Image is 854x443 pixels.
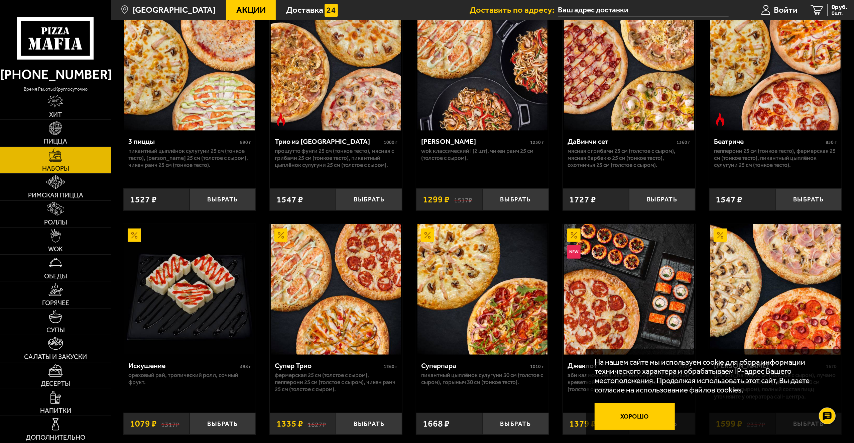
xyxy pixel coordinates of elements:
[236,6,266,14] span: Акции
[677,140,690,145] span: 1360 г
[123,224,256,355] a: АкционныйИскушение
[568,148,690,169] p: Мясная с грибами 25 см (толстое с сыром), Мясная Барбекю 25 см (тонкое тесто), Охотничья 25 см (т...
[41,380,70,387] span: Десерты
[568,137,675,146] div: ДаВинчи сет
[24,354,87,360] span: Салаты и закуски
[826,140,837,145] span: 850 г
[714,113,727,126] img: Острое блюдо
[240,364,251,369] span: 498 г
[28,192,83,199] span: Римская пицца
[454,195,472,204] s: 1517 ₽
[275,148,397,169] p: Прошутто Фунги 25 см (тонкое тесто), Мясная с грибами 25 см (тонкое тесто), Пикантный цыплёнок су...
[483,188,549,210] button: Выбрать
[716,195,742,204] span: 1547 ₽
[336,188,402,210] button: Выбрать
[417,224,548,355] img: Суперпара
[46,327,65,334] span: Супы
[595,403,675,430] button: Хорошо
[710,224,841,355] img: Хет Трик
[124,224,255,355] img: Искушение
[271,224,401,355] img: Супер Трио
[274,229,288,242] img: Акционный
[567,245,581,259] img: Новинка
[49,111,62,118] span: Хит
[275,361,382,370] div: Супер Трио
[48,246,63,253] span: WOK
[421,229,434,242] img: Акционный
[275,372,397,393] p: Фермерская 25 см (толстое с сыром), Пепперони 25 см (толстое с сыром), Чикен Ранч 25 см (толстое ...
[421,137,528,146] div: [PERSON_NAME]
[483,413,549,435] button: Выбрать
[26,434,85,441] span: Дополнительно
[714,148,837,169] p: Пепперони 25 см (тонкое тесто), Фермерская 25 см (тонкое тесто), Пикантный цыплёнок сулугуни 25 с...
[569,419,596,428] span: 1379 ₽
[42,300,69,306] span: Горячее
[568,372,690,393] p: Эби Калифорния, Запечённый ролл с тигровой креветкой и пармезаном, Пепперони 25 см (толстое с сыр...
[569,195,596,204] span: 1727 ₽
[567,229,581,242] img: Акционный
[563,224,695,355] a: АкционныйНовинкаДжекпот
[44,273,67,280] span: Обеды
[558,4,729,16] input: Ваш адрес доставки
[130,195,157,204] span: 1527 ₽
[629,188,695,210] button: Выбрать
[276,419,303,428] span: 1335 ₽
[190,188,256,210] button: Выбрать
[128,148,251,169] p: Пикантный цыплёнок сулугуни 25 см (тонкое тесто), [PERSON_NAME] 25 см (толстое с сыром), Чикен Ра...
[423,419,450,428] span: 1668 ₽
[421,372,544,386] p: Пикантный цыплёнок сулугуни 30 см (толстое с сыром), Горыныч 30 см (тонкое тесто).
[128,372,251,386] p: Ореховый рай, Тропический ролл, Сочный фрукт.
[530,140,544,145] span: 1250 г
[133,6,216,14] span: [GEOGRAPHIC_DATA]
[286,6,323,14] span: Доставка
[240,140,251,145] span: 890 г
[161,419,179,428] s: 1317 ₽
[130,419,157,428] span: 1079 ₽
[384,140,397,145] span: 1000 г
[714,229,727,242] img: Акционный
[44,138,67,145] span: Пицца
[40,408,71,414] span: Напитки
[421,361,528,370] div: Суперпара
[530,364,544,369] span: 1010 г
[775,188,842,210] button: Выбрать
[714,137,824,146] div: Беатриче
[416,224,548,355] a: АкционныйСуперпара
[325,4,338,17] img: 15daf4d41897b9f0e9f617042186c801.svg
[276,195,303,204] span: 1547 ₽
[384,364,397,369] span: 1260 г
[44,219,67,226] span: Роллы
[568,361,678,370] div: Джекпот
[423,195,450,204] span: 1299 ₽
[832,11,847,16] span: 0 шт.
[421,148,544,162] p: Wok классический L (2 шт), Чикен Ранч 25 см (толстое с сыром).
[595,358,829,394] p: На нашем сайте мы используем cookie для сбора информации технического характера и обрабатываем IP...
[336,413,402,435] button: Выбрать
[709,224,842,355] a: АкционныйХет Трик
[128,229,141,242] img: Акционный
[832,4,847,10] span: 0 руб.
[274,113,288,126] img: Острое блюдо
[190,413,256,435] button: Выбрать
[275,137,382,146] div: Трио из [GEOGRAPHIC_DATA]
[774,6,798,14] span: Войти
[470,6,558,14] span: Доставить по адресу:
[308,419,326,428] s: 1627 ₽
[128,361,238,370] div: Искушение
[564,224,694,355] img: Джекпот
[270,224,402,355] a: АкционныйСупер Трио
[42,165,69,172] span: Наборы
[128,137,238,146] div: 3 пиццы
